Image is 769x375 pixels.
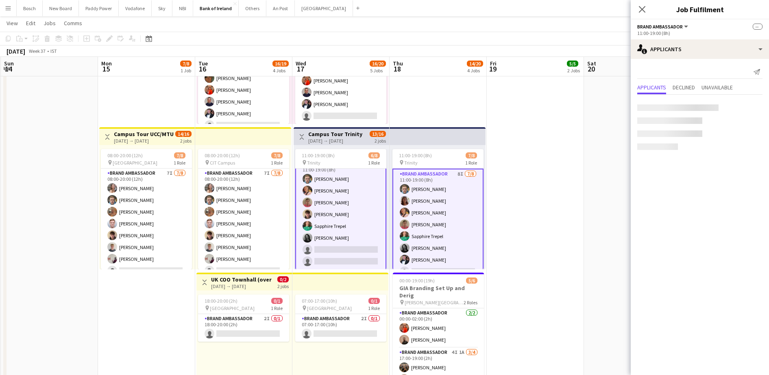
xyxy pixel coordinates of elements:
span: 1 Role [271,305,283,311]
div: 2 jobs [277,282,289,289]
div: [DATE] [7,47,25,55]
button: Paddy Power [79,0,119,16]
span: 08:00-20:00 (12h) [205,152,240,158]
button: Sky [152,0,172,16]
div: 1 Job [181,67,191,74]
div: 18:00-20:00 (2h)0/1 [GEOGRAPHIC_DATA]1 RoleBrand Ambassador2I0/118:00-20:00 (2h) [198,295,289,342]
span: 07:00-17:00 (10h) [302,298,337,304]
span: Trinity [307,160,320,166]
span: 0/1 [368,298,380,304]
span: [GEOGRAPHIC_DATA] [113,160,157,166]
a: View [3,18,21,28]
span: 00:00-19:00 (19h) [399,277,435,284]
div: 2 jobs [180,137,192,144]
button: Bank of Ireland [193,0,239,16]
span: Brand Ambassador [637,24,683,30]
span: 7/8 [180,61,192,67]
span: 7/8 [466,152,477,158]
span: 0/2 [277,276,289,282]
span: 1 Role [271,160,283,166]
app-job-card: 11:00-19:00 (8h)6/8 Trinity1 RoleBrand Ambassador6I6/811:00-19:00 (8h)[PERSON_NAME][PERSON_NAME][... [295,149,386,269]
div: 4 Jobs [273,67,288,74]
span: 11:00-19:00 (8h) [302,152,335,158]
span: 0/1 [271,298,283,304]
div: [DATE] → [DATE] [308,138,362,144]
button: Brand Ambassador [637,24,689,30]
span: 7/8 [174,152,185,158]
div: [DATE] → [DATE] [211,283,272,289]
app-card-role: Brand Ambassador2I0/118:00-20:00 (2h) [198,314,289,342]
button: An Post [266,0,295,16]
span: Wed [296,60,306,67]
div: Applicants [631,39,769,59]
span: 19 [489,64,497,74]
span: 15 [100,64,112,74]
span: 08:00-20:00 (12h) [107,152,143,158]
span: Declined [673,85,695,90]
span: Trinity [404,160,418,166]
h3: GIA Branding Set Up and Derig [393,284,484,299]
span: 7/8 [271,152,283,158]
span: Edit [26,20,35,27]
span: 11:00-19:00 (8h) [399,152,432,158]
span: 20 [586,64,596,74]
span: 6/8 [368,152,380,158]
div: 11:00-19:00 (8h) [637,30,762,36]
span: -- [753,24,762,30]
span: CIT Campus [210,160,235,166]
span: 1 Role [465,160,477,166]
app-card-role: Brand Ambassador8I7/811:00-19:00 (8h)[PERSON_NAME][PERSON_NAME][PERSON_NAME][PERSON_NAME]Sapphire... [392,169,484,280]
span: Applicants [637,85,666,90]
div: IST [50,48,57,54]
span: 14 [3,64,14,74]
app-job-card: 07:00-17:00 (10h)0/1 [GEOGRAPHIC_DATA]1 RoleBrand Ambassador2I0/107:00-17:00 (10h) [295,295,386,342]
app-card-role: Brand Ambassador7I7/808:00-20:00 (12h)[PERSON_NAME][PERSON_NAME][PERSON_NAME][PERSON_NAME][PERSON... [101,169,192,279]
span: 18:00-20:00 (2h) [205,298,237,304]
div: 2 Jobs [567,67,580,74]
button: NBI [172,0,193,16]
span: Mon [101,60,112,67]
span: View [7,20,18,27]
span: 5/5 [567,61,578,67]
button: Others [239,0,266,16]
span: 13/16 [370,131,386,137]
app-job-card: 08:00-20:00 (12h)7/8 CIT Campus1 RoleBrand Ambassador7I7/808:00-20:00 (12h)[PERSON_NAME][PERSON_N... [198,149,289,269]
span: 14/20 [467,61,483,67]
span: Sun [4,60,14,67]
button: [GEOGRAPHIC_DATA] [295,0,353,16]
div: [DATE] → [DATE] [114,138,174,144]
span: 5/6 [466,277,477,284]
div: 2 jobs [375,137,386,144]
app-card-role: Brand Ambassador6I6/811:00-19:00 (8h)[PERSON_NAME][PERSON_NAME][PERSON_NAME][PERSON_NAME]Sapphire... [295,158,386,270]
a: Jobs [40,18,59,28]
span: Week 37 [27,48,47,54]
button: New Board [43,0,79,16]
a: Comms [61,18,85,28]
span: 18 [392,64,403,74]
app-job-card: 11:00-19:00 (8h)7/8 Trinity1 RoleBrand Ambassador8I7/811:00-19:00 (8h)[PERSON_NAME][PERSON_NAME][... [392,149,484,269]
span: 2 Roles [464,299,477,306]
span: 1 Role [174,160,185,166]
span: Tue [198,60,208,67]
app-card-role: Brand Ambassador15I7/808:00-17:00 (9h)[PERSON_NAME][PERSON_NAME][PERSON_NAME][PERSON_NAME][PERSON... [198,23,289,133]
div: 4 Jobs [467,67,483,74]
span: 1 Role [368,160,380,166]
app-card-role: Brand Ambassador7I7/808:00-20:00 (12h)[PERSON_NAME][PERSON_NAME][PERSON_NAME][PERSON_NAME][PERSON... [198,169,289,279]
span: Unavailable [701,85,733,90]
h3: Campus Tour UCC/MTU [114,130,174,138]
span: Sat [587,60,596,67]
app-card-role: Brand Ambassador2/200:00-02:00 (2h)[PERSON_NAME][PERSON_NAME] [393,308,484,348]
span: Thu [393,60,403,67]
span: 16/19 [272,61,289,67]
app-job-card: 08:00-20:00 (12h)7/8 [GEOGRAPHIC_DATA]1 RoleBrand Ambassador7I7/808:00-20:00 (12h)[PERSON_NAME][P... [101,149,192,269]
span: Jobs [44,20,56,27]
h3: UK COO Townhall (overnight) [211,276,272,283]
app-card-role: Brand Ambassador2I0/107:00-17:00 (10h) [295,314,386,342]
h3: Job Fulfilment [631,4,769,15]
button: Vodafone [119,0,152,16]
